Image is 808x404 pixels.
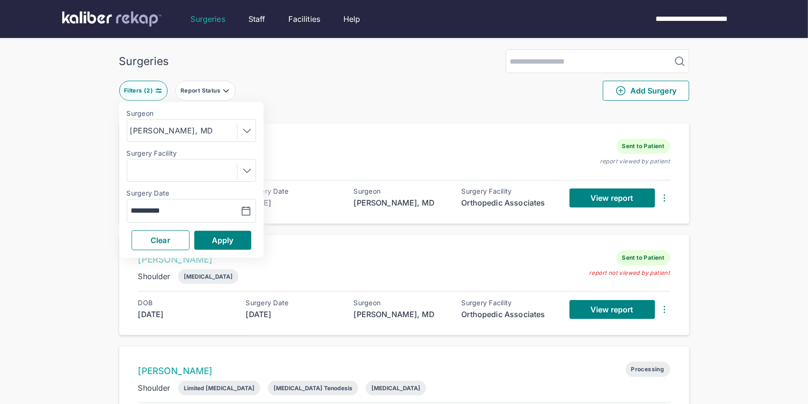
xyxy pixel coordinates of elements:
span: View report [590,305,633,314]
span: Sent to Patient [617,139,670,154]
div: report viewed by patient [600,158,670,165]
div: [MEDICAL_DATA] [371,385,420,392]
div: [MEDICAL_DATA] [184,273,233,280]
div: Report Status [181,87,222,94]
img: DotsThreeVertical.31cb0eda.svg [659,192,670,204]
div: Surgeon [354,299,449,307]
button: Report Status [175,81,236,101]
div: DOB [138,299,233,307]
div: Shoulder [138,382,171,394]
div: [DATE] [246,309,341,320]
span: Processing [626,362,670,377]
a: Staff [248,13,266,25]
img: PlusCircleGreen.5fd88d77.svg [615,85,627,96]
a: [PERSON_NAME] [138,366,213,376]
div: 5 entries [119,108,689,120]
div: Surgery Facility [462,188,557,195]
a: View report [570,188,655,207]
img: filter-caret-down-grey.b3560631.svg [222,87,230,94]
img: kaliber labs logo [62,11,162,27]
label: Surgery Facility [127,150,256,157]
span: Apply [212,235,234,245]
div: Filters ( 2 ) [124,87,155,94]
button: Clear [132,230,190,250]
div: Orthopedic Associates [462,197,557,208]
a: Surgeries [191,13,225,25]
div: [PERSON_NAME], MD [354,197,449,208]
div: Surgeon [354,188,449,195]
a: View report [570,300,655,319]
label: Surgery Date [127,189,256,197]
span: Add Surgery [615,85,676,96]
div: report not viewed by patient [589,269,670,277]
div: Orthopedic Associates [462,309,557,320]
label: Surgeon [127,110,256,117]
a: [PERSON_NAME] [138,254,213,265]
span: Sent to Patient [617,250,670,265]
div: Surgery Facility [462,299,557,307]
div: [MEDICAL_DATA] Tenodesis [274,385,352,392]
div: [PERSON_NAME], MD [130,125,217,136]
div: Surgery Date [246,188,341,195]
a: Facilities [289,13,321,25]
img: MagnifyingGlass.1dc66aab.svg [674,56,685,67]
span: View report [590,193,633,203]
div: Limited [MEDICAL_DATA] [184,385,255,392]
div: Surgeries [119,55,169,68]
button: Add Surgery [603,81,689,101]
div: Shoulder [138,271,171,282]
button: Apply [194,231,251,250]
img: faders-horizontal-teal.edb3eaa8.svg [155,87,162,94]
div: [PERSON_NAME], MD [354,309,449,320]
span: Clear [151,235,170,245]
div: Surgery Date [246,299,341,307]
img: DotsThreeVertical.31cb0eda.svg [659,304,670,315]
button: Filters (2) [119,81,168,101]
div: [DATE] [246,197,341,208]
a: Help [343,13,361,25]
div: [DATE] [138,309,233,320]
